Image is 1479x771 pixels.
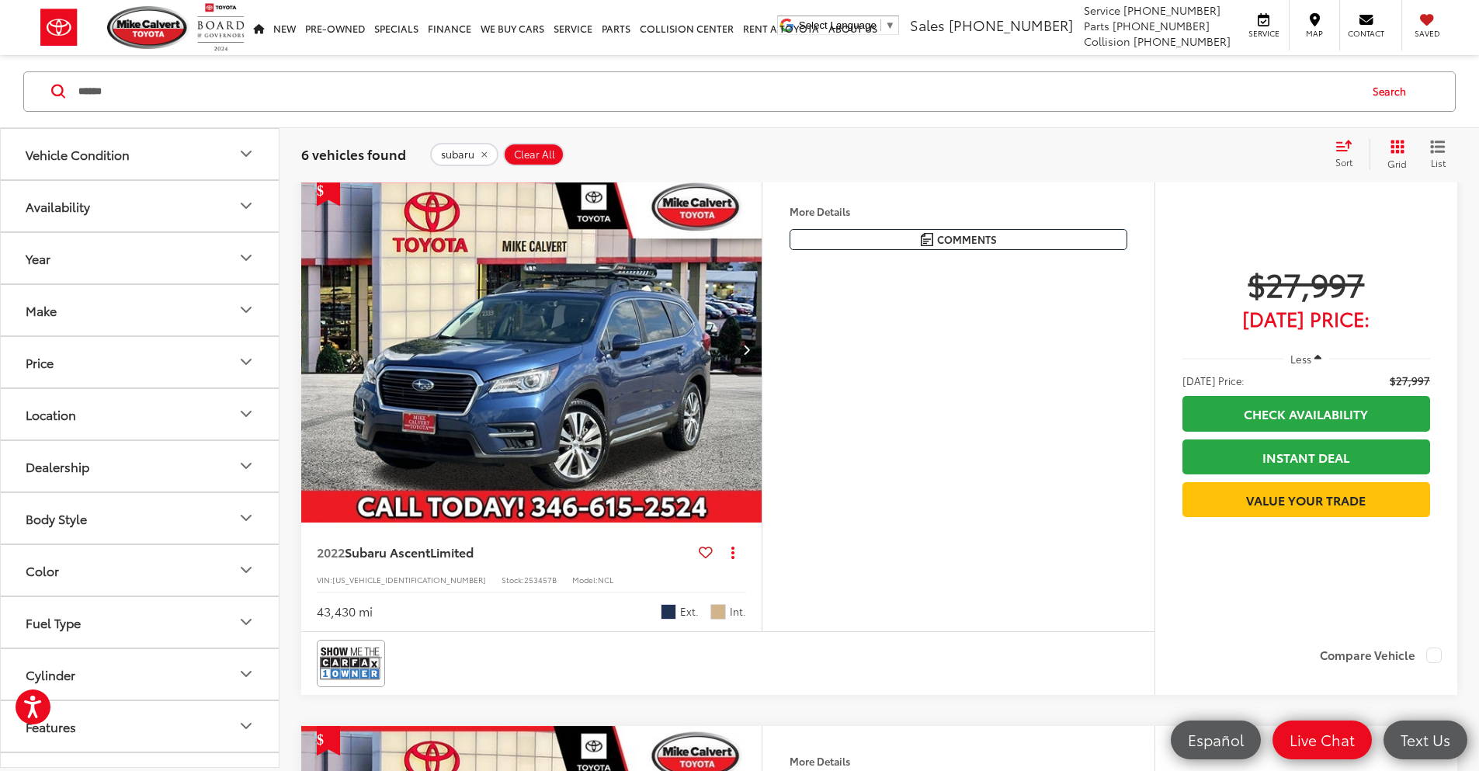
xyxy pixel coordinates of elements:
[1084,33,1130,49] span: Collision
[1390,373,1430,388] span: $27,997
[430,543,474,561] span: Limited
[237,561,255,579] div: Color
[317,726,340,755] span: Get Price Drop Alert
[503,142,564,165] button: Clear All
[317,543,345,561] span: 2022
[237,665,255,683] div: Cylinder
[661,604,676,620] span: Abyss Blue Pearl
[26,146,130,161] div: Vehicle Condition
[1,596,280,647] button: Fuel TypeFuel Type
[1,440,280,491] button: DealershipDealership
[1,180,280,231] button: AvailabilityAvailability
[300,177,763,523] a: 2022 Subaru Ascent Limited2022 Subaru Ascent Limited2022 Subaru Ascent Limited2022 Subaru Ascent ...
[237,353,255,371] div: Price
[680,604,699,619] span: Ext.
[790,755,1127,766] h4: More Details
[345,543,430,561] span: Subaru Ascent
[1,388,280,439] button: LocationLocation
[26,354,54,369] div: Price
[1182,264,1430,303] span: $27,997
[1384,721,1467,759] a: Text Us
[1282,730,1363,749] span: Live Chat
[730,604,746,619] span: Int.
[1113,18,1210,33] span: [PHONE_NUMBER]
[598,574,613,585] span: NCL
[1182,396,1430,431] a: Check Availability
[26,562,59,577] div: Color
[710,604,726,620] span: Warm Ivory
[1,544,280,595] button: ColorColor
[237,457,255,475] div: Dealership
[1328,138,1370,169] button: Select sort value
[26,718,76,733] div: Features
[300,177,763,524] img: 2022 Subaru Ascent Limited
[1358,71,1429,110] button: Search
[1182,373,1245,388] span: [DATE] Price:
[1246,28,1281,39] span: Service
[1180,730,1252,749] span: Español
[237,144,255,163] div: Vehicle Condition
[719,538,746,565] button: Actions
[26,406,76,421] div: Location
[317,603,373,620] div: 43,430 mi
[26,302,57,317] div: Make
[1171,721,1261,759] a: Español
[1272,721,1372,759] a: Live Chat
[237,509,255,527] div: Body Style
[514,148,555,160] span: Clear All
[1430,155,1446,168] span: List
[237,405,255,423] div: Location
[237,248,255,267] div: Year
[949,15,1073,35] span: [PHONE_NUMBER]
[790,229,1127,250] button: Comments
[430,142,498,165] button: remove subaru
[26,614,81,629] div: Fuel Type
[1348,28,1384,39] span: Contact
[237,300,255,319] div: Make
[300,177,763,523] div: 2022 Subaru Ascent Limited 0
[107,6,189,49] img: Mike Calvert Toyota
[317,177,340,207] span: Get Price Drop Alert
[1134,33,1231,49] span: [PHONE_NUMBER]
[441,148,474,160] span: subaru
[1335,155,1352,168] span: Sort
[1290,352,1311,366] span: Less
[1182,311,1430,326] span: [DATE] Price:
[332,574,486,585] span: [US_VEHICLE_IDENTIFICATION_NUMBER]
[26,198,90,213] div: Availability
[1,492,280,543] button: Body StyleBody Style
[1320,648,1442,663] label: Compare Vehicle
[1418,138,1457,169] button: List View
[26,666,75,681] div: Cylinder
[572,574,598,585] span: Model:
[1387,156,1407,169] span: Grid
[1283,346,1330,373] button: Less
[77,72,1358,109] input: Search by Make, Model, or Keyword
[1182,439,1430,474] a: Instant Deal
[26,458,89,473] div: Dealership
[1370,138,1418,169] button: Grid View
[1,648,280,699] button: CylinderCylinder
[731,322,762,377] button: Next image
[237,196,255,215] div: Availability
[524,574,557,585] span: 253457B
[1410,28,1444,39] span: Saved
[1182,482,1430,517] a: Value Your Trade
[502,574,524,585] span: Stock:
[1,336,280,387] button: PricePrice
[317,574,332,585] span: VIN:
[1123,2,1220,18] span: [PHONE_NUMBER]
[1393,730,1458,749] span: Text Us
[1084,2,1120,18] span: Service
[910,15,945,35] span: Sales
[731,546,734,558] span: dropdown dots
[26,510,87,525] div: Body Style
[1,232,280,283] button: YearYear
[1297,28,1331,39] span: Map
[237,717,255,735] div: Features
[1,284,280,335] button: MakeMake
[320,643,382,684] img: View CARFAX report
[237,613,255,631] div: Fuel Type
[301,144,406,162] span: 6 vehicles found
